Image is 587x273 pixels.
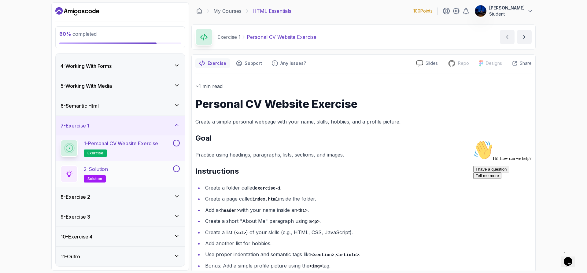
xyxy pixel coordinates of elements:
[56,56,185,76] button: 4-Working With Forms
[203,261,532,270] li: Bonus: Add a simple profile picture using the tag.
[56,96,185,116] button: 6-Semantic Html
[219,208,239,213] code: <header>
[56,76,185,96] button: 5-Working With Media
[253,7,291,15] p: HTML Essentials
[195,98,532,110] h1: Personal CV Website Exercise
[195,166,532,176] h2: Instructions
[195,58,230,68] button: notes button
[412,60,443,67] a: Slides
[486,60,502,66] p: Designs
[59,31,71,37] span: 80 %
[56,227,185,246] button: 10-Exercise 4
[236,231,246,235] code: <ul>
[55,6,99,16] a: Dashboard
[517,30,532,44] button: next content
[203,217,532,226] li: Create a short "About Me" paragraph using a .
[280,60,306,66] p: Any issues?
[2,2,22,22] img: :wave:
[297,208,308,213] code: <h1>
[336,253,359,257] code: <article>
[84,165,108,173] p: 2 - Solution
[561,249,581,267] iframe: chat widget
[84,140,158,147] p: 1 - Personal CV Website Exercise
[471,138,581,245] iframe: chat widget
[268,58,310,68] button: Feedback button
[489,5,525,11] p: [PERSON_NAME]
[208,60,226,66] p: Exercise
[203,183,532,192] li: Create a folder called
[309,264,322,269] code: <img>
[56,247,185,266] button: 11-Outro
[195,117,532,126] p: Create a simple personal webpage with your name, skills, hobbies, and a profile picture.
[203,239,532,248] li: Add another list for hobbies.
[56,187,185,207] button: 8-Exercise 2
[507,60,532,66] button: Share
[475,5,486,17] img: user profile image
[203,206,532,215] li: Add a with your name inside an .
[61,213,90,220] h3: 9 - Exercise 3
[61,122,89,129] h3: 7 - Exercise 1
[195,133,532,143] h2: Goal
[195,82,532,90] p: ~1 min read
[2,28,39,35] button: I have a question
[213,7,242,15] a: My Courses
[61,82,112,90] h3: 5 - Working With Media
[61,102,99,109] h3: 6 - Semantic Html
[2,2,113,41] div: 👋Hi! How can we help?I have a questionTell me more
[61,140,180,157] button: 1-Personal CV Website Exerciseexercise
[61,165,180,183] button: 2-Solutionsolution
[59,31,97,37] span: completed
[232,58,266,68] button: Support button
[56,207,185,227] button: 9-Exercise 3
[500,30,515,44] button: previous content
[203,250,532,259] li: Use proper indentation and semantic tags like , .
[253,197,278,202] code: index.html
[87,176,102,181] span: solution
[87,151,103,156] span: exercise
[196,8,202,14] a: Dashboard
[489,11,525,17] p: Student
[247,33,316,41] p: Personal CV Website Exercise
[413,8,433,14] p: 100 Points
[61,253,80,260] h3: 11 - Outro
[245,60,262,66] p: Support
[311,253,334,257] code: <section>
[61,193,90,201] h3: 8 - Exercise 2
[426,60,438,66] p: Slides
[217,33,241,41] p: Exercise 1
[2,18,61,23] span: Hi! How can we help?
[312,219,319,224] code: <p>
[2,35,31,41] button: Tell me more
[520,60,532,66] p: Share
[61,233,93,240] h3: 10 - Exercise 4
[203,228,532,237] li: Create a list ( ) of your skills (e.g., HTML, CSS, JavaScript).
[56,116,185,135] button: 7-Exercise 1
[474,5,533,17] button: user profile image[PERSON_NAME]Student
[195,150,532,159] p: Practice using headings, paragraphs, lists, sections, and images.
[458,60,469,66] p: Repo
[61,62,112,70] h3: 4 - Working With Forms
[203,194,532,203] li: Create a page called inside the folder.
[255,186,281,191] code: exercise-1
